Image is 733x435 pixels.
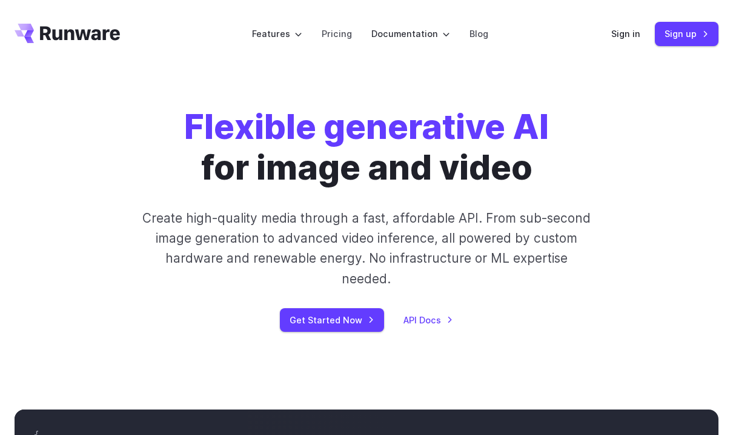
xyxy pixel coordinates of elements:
a: API Docs [403,313,453,327]
a: Get Started Now [280,308,384,332]
label: Documentation [371,27,450,41]
p: Create high-quality media through a fast, affordable API. From sub-second image generation to adv... [141,208,592,289]
strong: Flexible generative AI [184,106,549,147]
a: Sign up [655,22,718,46]
a: Pricing [322,27,352,41]
a: Go to / [15,24,120,43]
h1: for image and video [184,107,549,189]
a: Blog [469,27,488,41]
label: Features [252,27,302,41]
a: Sign in [611,27,640,41]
